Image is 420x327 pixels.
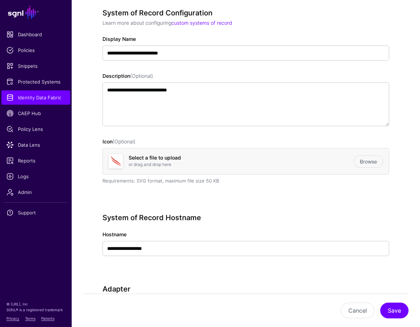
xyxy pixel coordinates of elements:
span: Reports [6,157,65,164]
span: Admin [6,189,65,196]
a: Patents [41,316,54,321]
button: Cancel [341,303,374,318]
a: Terms [25,316,35,321]
span: Snippets [6,62,65,70]
a: SGNL [4,4,67,20]
span: Protected Systems [6,78,65,85]
p: Learn more about configuring [102,19,389,27]
div: Requirements: SVG format, maximum file size 50 KB [102,177,389,185]
span: Policies [6,47,65,54]
a: Dashboard [1,27,70,42]
a: Policies [1,43,70,57]
a: Admin [1,185,70,199]
label: Hostname [102,231,127,238]
h4: Select a file to upload [129,155,354,161]
a: Data Lens [1,138,70,152]
a: custom systems of record [171,20,232,26]
span: CAEP Hub [6,110,65,117]
span: Support [6,209,65,216]
a: Identity Data Fabric [1,90,70,105]
a: Reports [1,153,70,168]
img: svg+xml;base64,PHN2ZyB3aWR0aD0iNjQiIGhlaWdodD0iNjQiIHZpZXdCb3g9IjAgMCA2NCA2NCIgZmlsbD0ibm9uZSIgeG... [109,154,123,169]
span: (Optional) [113,138,135,144]
span: Logs [6,173,65,180]
label: Description [102,72,153,80]
p: or drag and drop here [129,161,354,168]
a: Privacy [6,316,19,321]
h3: Adapter [102,285,389,293]
a: Snippets [1,59,70,73]
button: Save [380,303,409,318]
h3: System of Record Hostname [102,213,389,222]
span: Dashboard [6,31,65,38]
label: Display Name [102,35,136,43]
span: Policy Lens [6,125,65,133]
p: © [URL], Inc [6,301,65,307]
a: Policy Lens [1,122,70,136]
span: (Optional) [130,73,153,79]
p: SGNL® is a registered trademark [6,307,65,313]
span: Data Lens [6,141,65,148]
a: Protected Systems [1,75,70,89]
a: CAEP Hub [1,106,70,120]
label: Icon [102,138,135,145]
span: Identity Data Fabric [6,94,65,101]
h3: System of Record Configuration [102,9,389,17]
a: Logs [1,169,70,184]
a: Browse [354,155,383,168]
